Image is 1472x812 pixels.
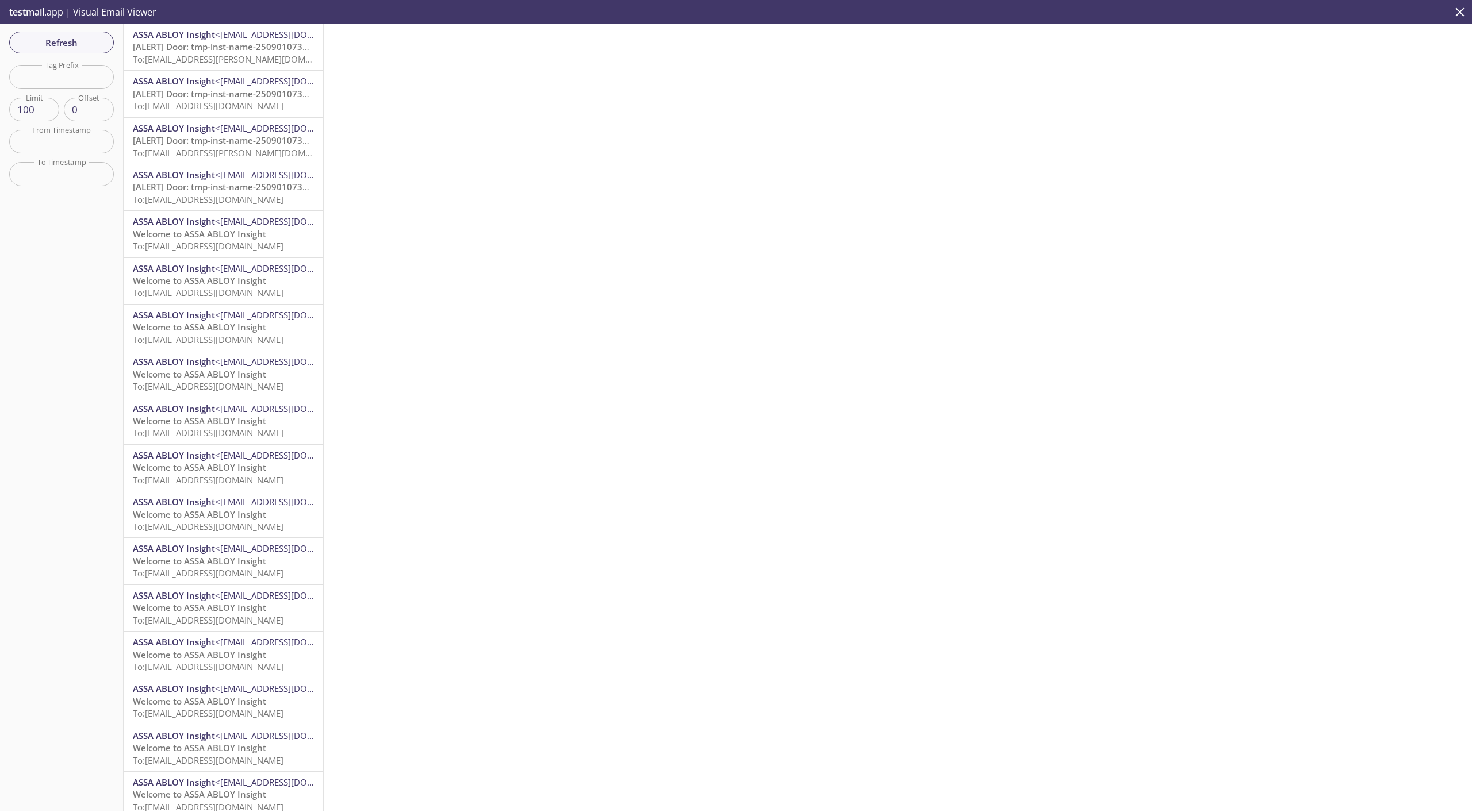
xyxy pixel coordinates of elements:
span: To: [EMAIL_ADDRESS][DOMAIN_NAME] [133,614,283,626]
button: Refresh [9,32,114,53]
span: To: [EMAIL_ADDRESS][DOMAIN_NAME] [133,567,283,579]
span: ASSA ABLOY Insight [133,449,215,461]
span: <[EMAIL_ADDRESS][DOMAIN_NAME]> [215,29,364,40]
div: ASSA ABLOY Insight<[EMAIL_ADDRESS][DOMAIN_NAME]>[ALERT] Door: tmp-inst-name-25090107390904: Door ... [124,71,323,117]
span: <[EMAIL_ADDRESS][DOMAIN_NAME]> [215,356,364,367]
span: Welcome to ASSA ABLOY Insight [133,228,266,240]
span: To: [EMAIL_ADDRESS][DOMAIN_NAME] [133,100,283,111]
div: ASSA ABLOY Insight<[EMAIL_ADDRESS][DOMAIN_NAME]>Welcome to ASSA ABLOY InsightTo:[EMAIL_ADDRESS][D... [124,211,323,257]
span: To: [EMAIL_ADDRESS][DOMAIN_NAME] [133,661,283,672]
span: ASSA ABLOY Insight [133,683,215,694]
span: To: [EMAIL_ADDRESS][DOMAIN_NAME] [133,380,283,392]
span: <[EMAIL_ADDRESS][DOMAIN_NAME]> [215,730,364,741]
span: <[EMAIL_ADDRESS][DOMAIN_NAME]> [215,263,364,274]
span: <[EMAIL_ADDRESS][DOMAIN_NAME]> [215,449,364,461]
span: Welcome to ASSA ABLOY Insight [133,695,266,707]
span: To: [EMAIL_ADDRESS][DOMAIN_NAME] [133,707,283,719]
div: ASSA ABLOY Insight<[EMAIL_ADDRESS][DOMAIN_NAME]>Welcome to ASSA ABLOY InsightTo:[EMAIL_ADDRESS][D... [124,398,323,444]
div: ASSA ABLOY Insight<[EMAIL_ADDRESS][DOMAIN_NAME]>Welcome to ASSA ABLOY InsightTo:[EMAIL_ADDRESS][D... [124,351,323,397]
span: ASSA ABLOY Insight [133,309,215,321]
div: ASSA ABLOY Insight<[EMAIL_ADDRESS][DOMAIN_NAME]>Welcome to ASSA ABLOY InsightTo:[EMAIL_ADDRESS][D... [124,445,323,491]
span: ASSA ABLOY Insight [133,730,215,741]
span: Welcome to ASSA ABLOY Insight [133,415,266,426]
span: ASSA ABLOY Insight [133,403,215,414]
span: ASSA ABLOY Insight [133,636,215,648]
span: <[EMAIL_ADDRESS][DOMAIN_NAME]> [215,590,364,601]
span: ASSA ABLOY Insight [133,356,215,367]
span: Refresh [18,35,105,50]
span: ASSA ABLOY Insight [133,29,215,40]
span: Welcome to ASSA ABLOY Insight [133,509,266,520]
span: <[EMAIL_ADDRESS][DOMAIN_NAME]> [215,683,364,694]
span: testmail [9,6,44,18]
span: Welcome to ASSA ABLOY Insight [133,788,266,800]
span: To: [EMAIL_ADDRESS][DOMAIN_NAME] [133,521,283,532]
span: Welcome to ASSA ABLOY Insight [133,649,266,660]
span: <[EMAIL_ADDRESS][DOMAIN_NAME]> [215,542,364,554]
span: Welcome to ASSA ABLOY Insight [133,555,266,567]
div: ASSA ABLOY Insight<[EMAIL_ADDRESS][DOMAIN_NAME]>Welcome to ASSA ABLOY InsightTo:[EMAIL_ADDRESS][D... [124,258,323,304]
span: To: [EMAIL_ADDRESS][PERSON_NAME][DOMAIN_NAME] [133,53,350,65]
span: ASSA ABLOY Insight [133,496,215,507]
span: <[EMAIL_ADDRESS][DOMAIN_NAME]> [215,215,364,227]
span: To: [EMAIL_ADDRESS][PERSON_NAME][DOMAIN_NAME] [133,147,350,159]
span: To: [EMAIL_ADDRESS][DOMAIN_NAME] [133,194,283,205]
span: <[EMAIL_ADDRESS][DOMAIN_NAME]> [215,403,364,414]
span: ASSA ABLOY Insight [133,776,215,788]
span: To: [EMAIL_ADDRESS][DOMAIN_NAME] [133,427,283,438]
span: <[EMAIL_ADDRESS][DOMAIN_NAME]> [215,169,364,180]
span: Welcome to ASSA ABLOY Insight [133,368,266,380]
div: ASSA ABLOY Insight<[EMAIL_ADDRESS][DOMAIN_NAME]>[ALERT] Door: tmp-inst-name-25090107375109: Door ... [124,164,323,210]
span: ASSA ABLOY Insight [133,590,215,601]
span: To: [EMAIL_ADDRESS][DOMAIN_NAME] [133,287,283,298]
span: To: [EMAIL_ADDRESS][DOMAIN_NAME] [133,334,283,345]
span: [ALERT] Door: tmp-inst-name-25090107390904: Door has been opened for too long [133,88,478,99]
span: <[EMAIL_ADDRESS][DOMAIN_NAME]> [215,122,364,134]
span: ASSA ABLOY Insight [133,75,215,87]
span: <[EMAIL_ADDRESS][DOMAIN_NAME]> [215,75,364,87]
span: [ALERT] Door: tmp-inst-name-25090107391104: Door has been opened for too long [133,41,478,52]
span: [ALERT] Door: tmp-inst-name-25090107375604: Door has been opened for too long [133,134,478,146]
div: ASSA ABLOY Insight<[EMAIL_ADDRESS][DOMAIN_NAME]>Welcome to ASSA ABLOY InsightTo:[EMAIL_ADDRESS][D... [124,678,323,724]
span: To: [EMAIL_ADDRESS][DOMAIN_NAME] [133,755,283,766]
div: ASSA ABLOY Insight<[EMAIL_ADDRESS][DOMAIN_NAME]>[ALERT] Door: tmp-inst-name-25090107391104: Door ... [124,24,323,70]
span: Welcome to ASSA ABLOY Insight [133,742,266,753]
span: ASSA ABLOY Insight [133,169,215,180]
span: ASSA ABLOY Insight [133,542,215,554]
span: <[EMAIL_ADDRESS][DOMAIN_NAME]> [215,496,364,507]
span: To: [EMAIL_ADDRESS][DOMAIN_NAME] [133,474,283,486]
span: Welcome to ASSA ABLOY Insight [133,275,266,286]
span: ASSA ABLOY Insight [133,215,215,227]
div: ASSA ABLOY Insight<[EMAIL_ADDRESS][DOMAIN_NAME]>Welcome to ASSA ABLOY InsightTo:[EMAIL_ADDRESS][D... [124,538,323,584]
div: ASSA ABLOY Insight<[EMAIL_ADDRESS][DOMAIN_NAME]>Welcome to ASSA ABLOY InsightTo:[EMAIL_ADDRESS][D... [124,725,323,771]
span: ASSA ABLOY Insight [133,263,215,274]
div: ASSA ABLOY Insight<[EMAIL_ADDRESS][DOMAIN_NAME]>Welcome to ASSA ABLOY InsightTo:[EMAIL_ADDRESS][D... [124,585,323,631]
span: [ALERT] Door: tmp-inst-name-25090107375109: Door has been opened for too long [133,181,478,193]
div: ASSA ABLOY Insight<[EMAIL_ADDRESS][DOMAIN_NAME]>Welcome to ASSA ABLOY InsightTo:[EMAIL_ADDRESS][D... [124,491,323,537]
div: ASSA ABLOY Insight<[EMAIL_ADDRESS][DOMAIN_NAME]>Welcome to ASSA ABLOY InsightTo:[EMAIL_ADDRESS][D... [124,632,323,678]
span: <[EMAIL_ADDRESS][DOMAIN_NAME]> [215,309,364,321]
div: ASSA ABLOY Insight<[EMAIL_ADDRESS][DOMAIN_NAME]>Welcome to ASSA ABLOY InsightTo:[EMAIL_ADDRESS][D... [124,305,323,351]
span: Welcome to ASSA ABLOY Insight [133,602,266,613]
div: ASSA ABLOY Insight<[EMAIL_ADDRESS][DOMAIN_NAME]>[ALERT] Door: tmp-inst-name-25090107375604: Door ... [124,118,323,164]
span: <[EMAIL_ADDRESS][DOMAIN_NAME]> [215,636,364,648]
span: Welcome to ASSA ABLOY Insight [133,321,266,333]
span: To: [EMAIL_ADDRESS][DOMAIN_NAME] [133,240,283,252]
span: ASSA ABLOY Insight [133,122,215,134]
span: Welcome to ASSA ABLOY Insight [133,461,266,473]
span: <[EMAIL_ADDRESS][DOMAIN_NAME]> [215,776,364,788]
